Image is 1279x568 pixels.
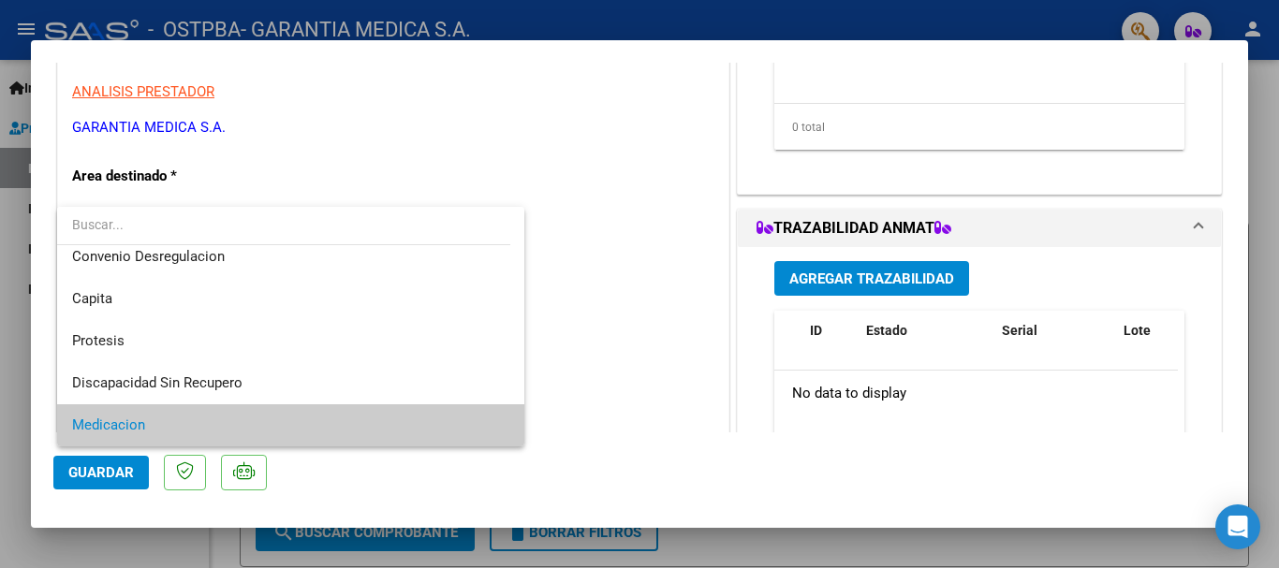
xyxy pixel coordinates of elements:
span: Discapacidad Sin Recupero [72,374,243,391]
span: Capita [72,290,112,307]
span: Convenio Desregulacion [72,248,225,265]
div: Open Intercom Messenger [1215,504,1260,549]
span: Protesis [72,332,125,349]
span: Medicacion [72,416,145,433]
